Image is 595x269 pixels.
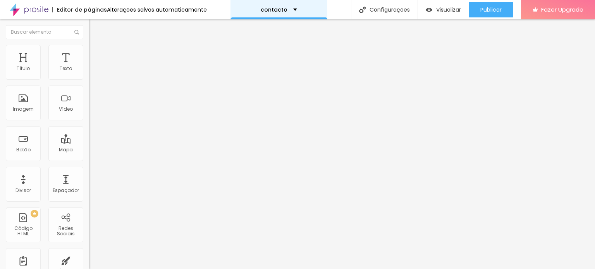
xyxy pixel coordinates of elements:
[480,7,502,13] span: Publicar
[8,226,38,237] div: Código HTML
[418,2,469,17] button: Visualizar
[541,6,583,13] span: Fazer Upgrade
[107,7,207,12] div: Alterações salvas automaticamente
[13,106,34,112] div: Imagem
[52,7,107,12] div: Editor de páginas
[469,2,513,17] button: Publicar
[426,7,432,13] img: view-1.svg
[59,147,73,152] div: Mapa
[53,188,79,193] div: Espaçador
[89,19,595,269] iframe: Editor
[17,66,30,71] div: Título
[359,7,366,13] img: Icone
[16,147,31,152] div: Botão
[60,66,72,71] div: Texto
[50,226,81,237] div: Redes Sociais
[15,188,31,193] div: Divisor
[6,25,83,39] input: Buscar elemento
[59,106,73,112] div: Vídeo
[74,30,79,34] img: Icone
[436,7,461,13] span: Visualizar
[261,7,287,12] p: contacto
